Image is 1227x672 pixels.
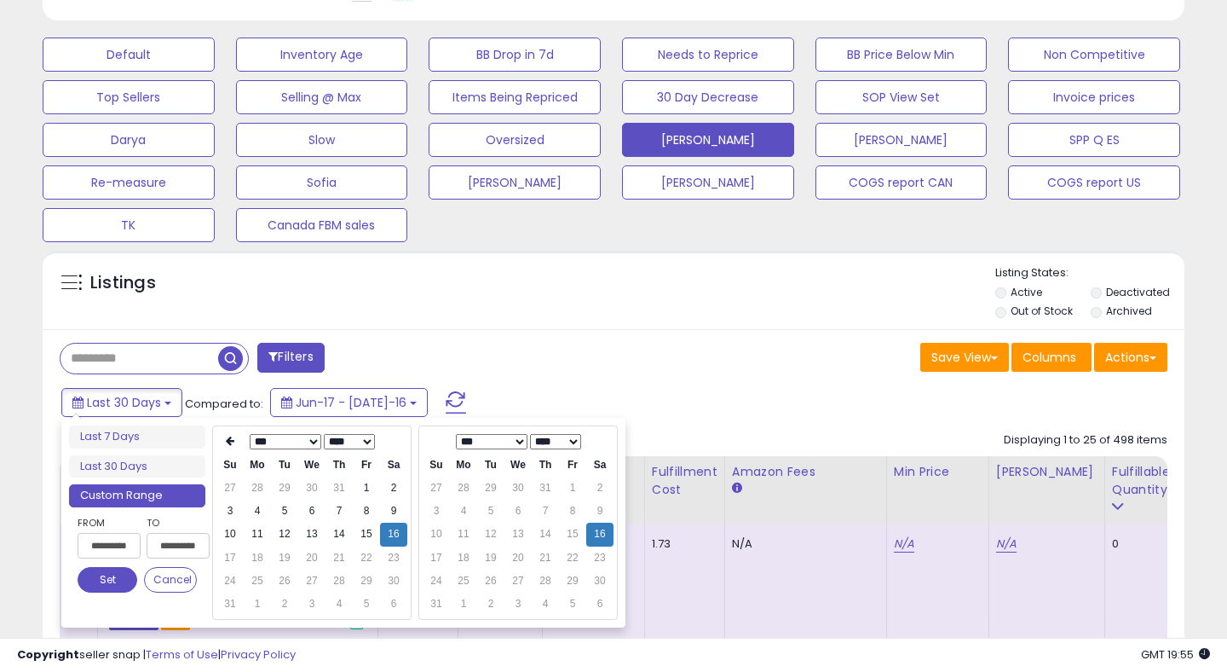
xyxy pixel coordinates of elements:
td: 5 [271,500,298,523]
button: BB Drop in 7d [429,38,601,72]
td: 27 [298,570,325,593]
td: 3 [423,500,450,523]
th: Mo [244,454,271,477]
label: Out of Stock [1011,304,1073,318]
td: 9 [380,500,407,523]
td: 5 [559,593,586,616]
td: 19 [477,547,504,570]
td: 1 [559,477,586,500]
td: 26 [271,570,298,593]
td: 31 [423,593,450,616]
td: 28 [532,570,559,593]
th: Su [423,454,450,477]
button: 30 Day Decrease [622,80,794,114]
td: 18 [450,547,477,570]
td: 19 [271,547,298,570]
td: 6 [586,593,613,616]
td: 27 [504,570,532,593]
div: Displaying 1 to 25 of 498 items [1004,432,1167,449]
h5: Listings [90,271,156,295]
td: 13 [504,523,532,546]
td: 9 [586,500,613,523]
button: Sofia [236,165,408,200]
div: 1.73 [652,536,711,552]
button: SPP Q ES [1008,123,1180,157]
button: Selling @ Max [236,80,408,114]
th: Th [325,454,353,477]
label: To [147,514,197,531]
td: 24 [423,570,450,593]
button: Re-measure [43,165,215,200]
th: Sa [586,454,613,477]
div: 0 [1112,536,1165,552]
td: 31 [532,477,559,500]
button: Invoice prices [1008,80,1180,114]
div: Fulfillable Quantity [1112,463,1171,499]
td: 31 [216,593,244,616]
td: 30 [504,477,532,500]
li: Last 30 Days [69,455,205,478]
td: 28 [450,477,477,500]
button: Columns [1011,343,1092,372]
button: [PERSON_NAME] [815,123,988,157]
td: 20 [298,547,325,570]
td: 18 [244,547,271,570]
td: 30 [298,477,325,500]
td: 1 [244,593,271,616]
button: Last 30 Days [61,388,182,417]
td: 30 [586,570,613,593]
td: 29 [353,570,380,593]
label: From [78,514,137,531]
div: Fulfillment Cost [652,463,717,499]
span: Columns [1022,349,1076,366]
li: Last 7 Days [69,426,205,449]
td: 3 [504,593,532,616]
td: 31 [325,477,353,500]
div: Cost (Exc. VAT) [550,463,637,499]
td: 14 [325,523,353,546]
th: Th [532,454,559,477]
td: 8 [559,500,586,523]
td: 6 [298,500,325,523]
td: 15 [559,523,586,546]
td: 29 [271,477,298,500]
button: Needs to Reprice [622,38,794,72]
th: Sa [380,454,407,477]
td: 24 [216,570,244,593]
button: TK [43,208,215,242]
td: 10 [216,523,244,546]
td: 4 [244,500,271,523]
div: N/A [732,536,873,552]
th: Su [216,454,244,477]
button: Set [78,567,137,593]
th: We [504,454,532,477]
td: 13 [298,523,325,546]
label: Archived [1106,304,1152,318]
td: 25 [450,570,477,593]
button: Canada FBM sales [236,208,408,242]
span: Jun-17 - [DATE]-16 [296,394,406,411]
td: 23 [380,547,407,570]
td: 11 [450,523,477,546]
td: 17 [423,547,450,570]
button: Oversized [429,123,601,157]
td: 2 [477,593,504,616]
td: 4 [325,593,353,616]
td: 8 [353,500,380,523]
a: N/A [894,536,914,553]
td: 25 [244,570,271,593]
td: 6 [504,500,532,523]
span: Last 30 Days [87,394,161,411]
button: Items Being Repriced [429,80,601,114]
td: 7 [532,500,559,523]
td: 29 [477,477,504,500]
strong: Copyright [17,646,79,663]
td: 22 [559,547,586,570]
li: Custom Range [69,484,205,507]
td: 16 [586,523,613,546]
td: 16 [380,523,407,546]
th: We [298,454,325,477]
button: Inventory Age [236,38,408,72]
button: Save View [920,343,1009,372]
div: seller snap | | [17,647,296,663]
